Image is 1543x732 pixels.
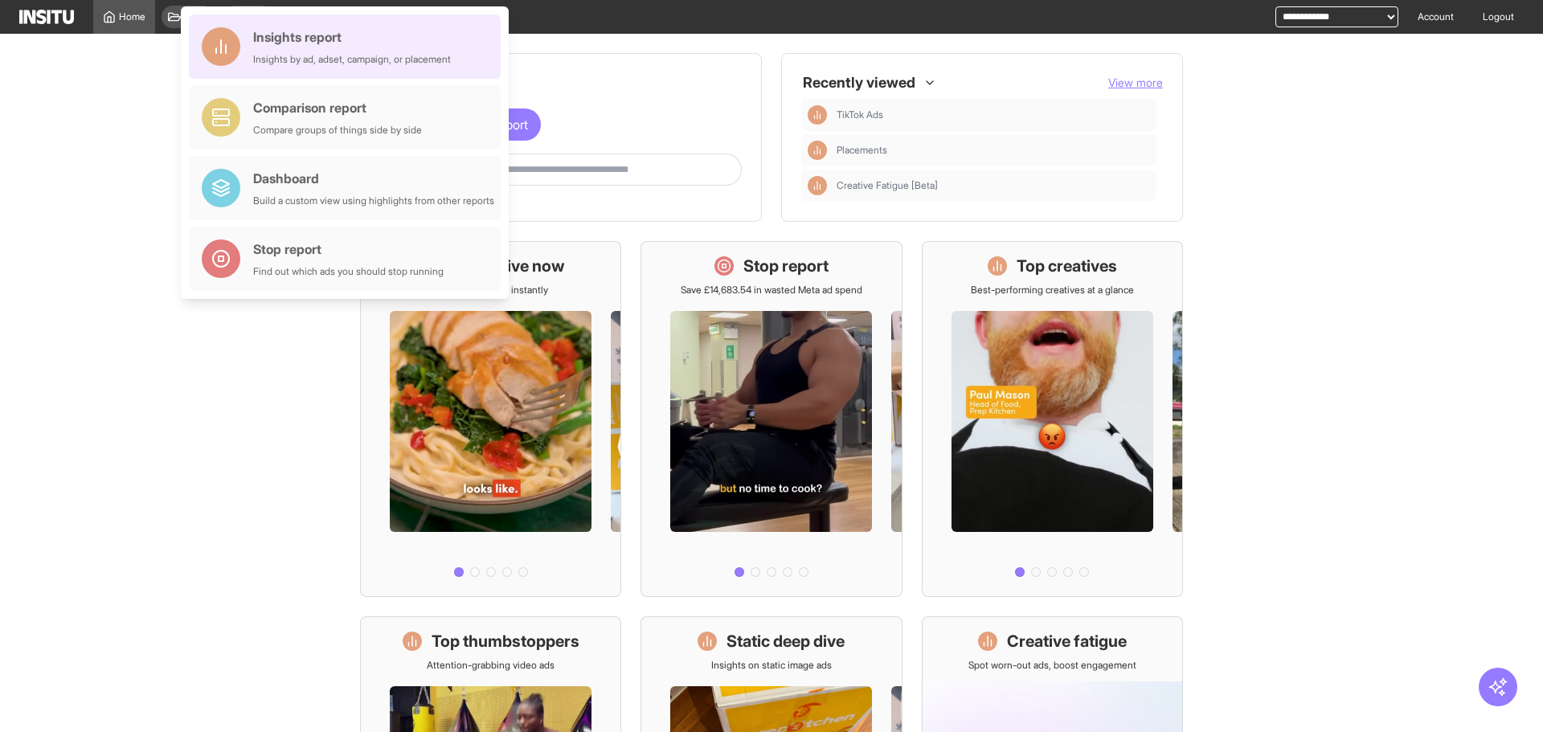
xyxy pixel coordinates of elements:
[19,10,74,24] img: Logo
[837,144,1150,157] span: Placements
[253,124,422,137] div: Compare groups of things side by side
[837,179,1150,192] span: Creative Fatigue [Beta]
[711,659,832,672] p: Insights on static image ads
[1108,75,1163,91] button: View more
[119,10,145,23] span: Home
[253,169,494,188] div: Dashboard
[253,194,494,207] div: Build a custom view using highlights from other reports
[253,53,451,66] div: Insights by ad, adset, campaign, or placement
[681,284,862,296] p: Save £14,683.54 in wasted Meta ad spend
[743,255,829,277] h1: Stop report
[726,630,845,652] h1: Static deep dive
[808,176,827,195] div: Insights
[253,265,444,278] div: Find out which ads you should stop running
[922,241,1183,597] a: Top creativesBest-performing creatives at a glance
[432,630,579,652] h1: Top thumbstoppers
[837,179,938,192] span: Creative Fatigue [Beta]
[837,144,887,157] span: Placements
[380,73,742,96] h1: Get started
[837,108,1150,121] span: TikTok Ads
[641,241,902,597] a: Stop reportSave £14,683.54 in wasted Meta ad spend
[253,239,444,259] div: Stop report
[427,659,555,672] p: Attention-grabbing video ads
[1017,255,1117,277] h1: Top creatives
[434,284,548,296] p: See all active ads instantly
[253,98,422,117] div: Comparison report
[808,105,827,125] div: Insights
[360,241,621,597] a: What's live nowSee all active ads instantly
[837,108,883,121] span: TikTok Ads
[971,284,1134,296] p: Best-performing creatives at a glance
[1108,76,1163,89] span: View more
[253,27,451,47] div: Insights report
[808,141,827,160] div: Insights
